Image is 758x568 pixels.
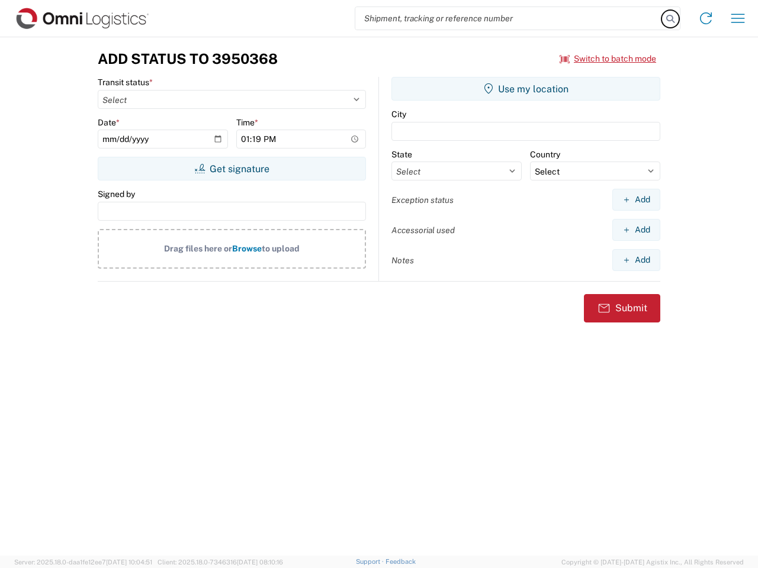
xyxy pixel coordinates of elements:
[561,557,744,567] span: Copyright © [DATE]-[DATE] Agistix Inc., All Rights Reserved
[98,50,278,67] h3: Add Status to 3950368
[98,117,120,128] label: Date
[106,559,152,566] span: [DATE] 10:04:51
[391,149,412,160] label: State
[98,77,153,88] label: Transit status
[356,558,386,565] a: Support
[612,249,660,271] button: Add
[164,244,232,253] span: Drag files here or
[391,195,454,205] label: Exception status
[237,559,283,566] span: [DATE] 08:10:16
[355,7,662,30] input: Shipment, tracking or reference number
[612,219,660,241] button: Add
[98,157,366,180] button: Get signature
[391,77,660,101] button: Use my location
[391,225,455,235] label: Accessorial used
[530,149,560,160] label: Country
[391,109,406,120] label: City
[262,244,300,253] span: to upload
[232,244,262,253] span: Browse
[584,294,660,322] button: Submit
[158,559,283,566] span: Client: 2025.18.0-7346316
[612,189,660,211] button: Add
[236,117,258,128] label: Time
[98,189,135,199] label: Signed by
[560,49,656,69] button: Switch to batch mode
[14,559,152,566] span: Server: 2025.18.0-daa1fe12ee7
[391,255,414,266] label: Notes
[386,558,416,565] a: Feedback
